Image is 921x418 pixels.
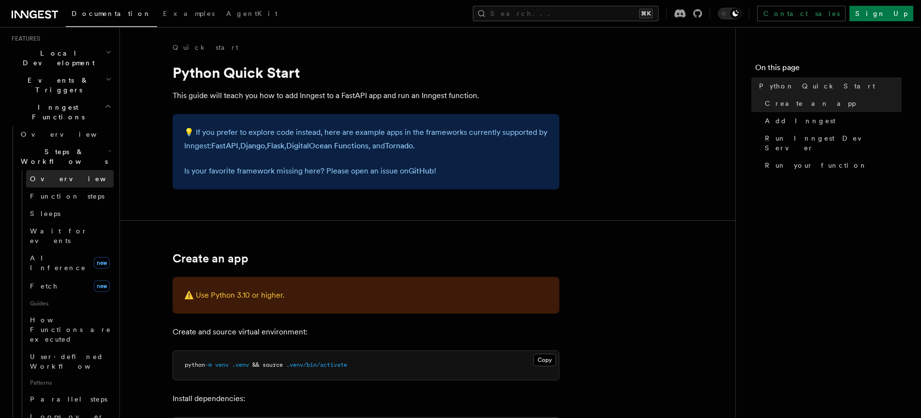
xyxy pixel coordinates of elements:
[761,95,902,112] a: Create an app
[30,227,88,245] span: Wait for events
[8,99,114,126] button: Inngest Functions
[21,130,120,138] span: Overview
[72,10,151,17] span: Documentation
[30,282,58,290] span: Fetch
[185,361,205,368] span: python
[30,210,60,217] span: Sleeps
[718,8,741,19] button: Toggle dark mode
[94,257,110,269] span: new
[765,160,867,170] span: Run your function
[267,141,284,150] a: Flask
[765,116,835,126] span: Add Inngest
[26,249,114,276] a: AI Inferencenew
[755,77,902,95] a: Python Quick Start
[240,141,265,150] a: Django
[26,170,114,187] a: Overview
[30,395,107,403] span: Parallel steps
[473,6,658,21] button: Search...⌘K
[17,126,114,143] a: Overview
[163,10,215,17] span: Examples
[173,64,559,81] h1: Python Quick Start
[757,6,846,21] a: Contact sales
[263,361,283,368] span: source
[26,205,114,222] a: Sleeps
[849,6,913,21] a: Sign Up
[232,361,249,368] span: .venv
[759,81,875,91] span: Python Quick Start
[94,280,110,292] span: new
[26,390,114,408] a: Parallel steps
[26,187,114,205] a: Function steps
[8,102,104,122] span: Inngest Functions
[173,392,559,405] p: Install dependencies:
[26,348,114,375] a: User-defined Workflows
[286,361,347,368] span: .venv/bin/activate
[252,361,259,368] span: &&
[220,3,283,26] a: AgentKit
[385,141,413,150] a: Tornado
[26,276,114,296] a: Fetchnew
[173,89,559,102] p: This guide will teach you how to add Inngest to a FastAPI app and run an Inngest function.
[761,157,902,174] a: Run your function
[8,44,114,72] button: Local Development
[533,354,556,366] button: Copy
[26,222,114,249] a: Wait for events
[286,141,368,150] a: DigitalOcean Functions
[173,252,249,265] a: Create an app
[8,35,40,43] span: Features
[173,43,238,52] a: Quick start
[639,9,653,18] kbd: ⌘K
[409,166,434,175] a: GitHub
[226,10,278,17] span: AgentKit
[66,3,157,27] a: Documentation
[17,147,108,166] span: Steps & Workflows
[761,130,902,157] a: Run Inngest Dev Server
[26,311,114,348] a: How Functions are executed
[173,325,559,339] p: Create and source virtual environment:
[30,175,130,183] span: Overview
[30,254,86,272] span: AI Inference
[755,62,902,77] h4: On this page
[761,112,902,130] a: Add Inngest
[184,164,548,178] p: Is your favorite framework missing here? Please open an issue on !
[30,192,104,200] span: Function steps
[205,361,212,368] span: -m
[215,361,229,368] span: venv
[8,72,114,99] button: Events & Triggers
[765,133,902,153] span: Run Inngest Dev Server
[30,353,117,370] span: User-defined Workflows
[30,316,111,343] span: How Functions are executed
[184,126,548,153] p: 💡 If you prefer to explore code instead, here are example apps in the frameworks currently suppor...
[26,375,114,390] span: Patterns
[765,99,856,108] span: Create an app
[8,48,105,68] span: Local Development
[157,3,220,26] a: Examples
[184,288,548,302] p: ⚠️ Use Python 3.10 or higher.
[17,143,114,170] button: Steps & Workflows
[211,141,238,150] a: FastAPI
[26,296,114,311] span: Guides
[8,75,105,95] span: Events & Triggers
